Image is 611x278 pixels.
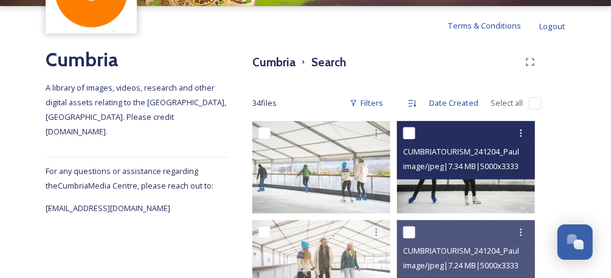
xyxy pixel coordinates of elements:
[252,121,390,213] img: CUMBRIATOURISM_241204_PaulMitchell_AnotherPlace-41.jpg
[403,161,519,172] span: image/jpeg | 7.34 MB | 5000 x 3333
[491,97,523,109] span: Select all
[447,18,539,33] a: Terms & Conditions
[343,91,389,115] div: Filters
[447,20,521,31] span: Terms & Conditions
[539,21,565,32] span: Logout
[46,203,170,214] span: [EMAIL_ADDRESS][DOMAIN_NAME]
[252,97,277,109] span: 34 file s
[46,45,228,74] h2: Cumbria
[311,54,346,71] h3: Search
[423,91,485,115] div: Date Created
[252,54,295,71] h3: Cumbria
[403,260,519,271] span: image/jpeg | 7.24 MB | 5000 x 3333
[557,224,593,260] button: Open Chat
[46,165,213,191] span: For any questions or assistance regarding the Cumbria Media Centre, please reach out to:
[46,82,228,137] span: A library of images, videos, research and other digital assets relating to the [GEOGRAPHIC_DATA],...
